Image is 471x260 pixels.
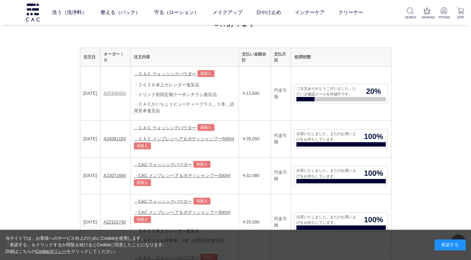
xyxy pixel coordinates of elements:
[360,86,387,97] span: 20%
[291,48,391,66] th: 処理状態
[197,70,214,77] a: 再購入
[212,4,242,21] a: メイクアップ
[104,219,126,224] a: A22101745
[134,91,235,98] div: ・ドリンク初回定期クーポンチラシ進呈品
[271,66,291,120] td: 代金引換
[294,168,360,179] span: 出荷いたしました。またのお買い上げをお待ちしています。
[104,173,126,178] a: A23071684
[36,249,67,254] a: Cookieポリシー
[238,66,271,120] td: ￥13,640
[100,4,140,21] a: 整える（パック）
[5,235,167,255] div: 当サイトでは、お客様へのサービス向上のためにCookieを使用します。 「承諾する」をクリックするか閲覧を続けるとCookieに同意したことになります。 詳細はこちらの をクリックしてください。
[104,136,126,141] a: A24081183
[134,179,151,186] a: 再購入
[294,129,388,148] a: 出荷いたしました。またのお買い上げをお待ちしています。 100%
[294,131,360,142] span: 出荷いたしました。またのお買い上げをお待ちしています。
[134,210,230,215] a: ・CAC メンブレンヘア＆ボディシャンプー500ml
[294,166,388,185] a: 出荷いたしました。またのお買い上げをお待ちしています。 100%
[80,120,100,157] td: [DATE]
[238,157,271,194] td: ￥32,080
[52,4,87,21] a: 洗う（洗浄料）
[134,228,235,234] div: ・２０２３卓上カレンダー進呈品
[134,82,235,88] div: ・２０２６卓上カレンダー進呈品
[294,4,324,21] a: インナーケア
[80,157,100,194] td: [DATE]
[294,212,388,232] a: 出荷いたしました。またのお買い上げをお待ちしています。 100%
[360,168,387,179] span: 100%
[80,48,100,66] th: 注文日
[405,7,416,20] a: SEARCH
[435,239,466,250] div: 承諾する
[238,120,271,157] td: ￥28,050
[338,4,363,21] a: クリーナー
[438,7,449,20] a: MYPAGE
[197,124,214,131] a: 再購入
[438,15,449,20] p: MYPAGE
[294,214,360,225] span: 出荷いたしました。またのお買い上げをお待ちしています。
[134,216,151,223] a: 再購入
[134,199,192,204] a: ・CAC ウォッシングパウダー
[100,48,130,66] th: オーダーＩＤ
[271,157,291,194] td: 代金引換
[134,136,234,141] a: ・ＣＡＣ メンブレンヘア＆ボディシャンプー500ml
[134,101,235,114] div: ・ＣＡＣかいちょうビューティープラス＿１本＿試用見本進呈品
[134,162,192,167] a: ・CAC ウォッシングパウダー
[80,194,100,250] td: [DATE]
[25,3,40,21] img: logo
[130,48,238,66] th: 注文内容
[134,71,196,76] a: ・ＣＡＣ ウォッシングパウダー
[405,15,416,20] p: SEARCH
[422,15,432,20] p: RANKING
[294,86,360,97] span: ご注文ありがとうございました。ただいま確認メールを作成中です。
[455,7,466,20] a: CART
[80,66,100,120] td: [DATE]
[271,120,291,157] td: 代金引換
[455,15,466,20] p: CART
[193,198,210,205] a: 再購入
[271,48,291,66] th: 支払方法
[104,91,126,96] a: A25100420
[238,194,271,250] td: ￥29,590
[271,194,291,250] td: 代金引換
[360,214,387,225] span: 100%
[360,131,387,142] span: 100%
[154,4,199,21] a: 守る（ローション）
[134,173,230,178] a: ・CAC メンブレンヘア＆ボディシャンプー500ml
[134,125,196,130] a: ・ＣＡＣ ウォッシングパウダー
[193,161,210,168] a: 再購入
[256,4,281,21] a: 日やけ止め
[422,7,432,20] a: RANKING
[134,142,151,149] a: 再購入
[238,48,271,66] th: 支払い金額合計
[294,84,388,103] a: ご注文ありがとうございました。ただいま確認メールを作成中です。 20%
